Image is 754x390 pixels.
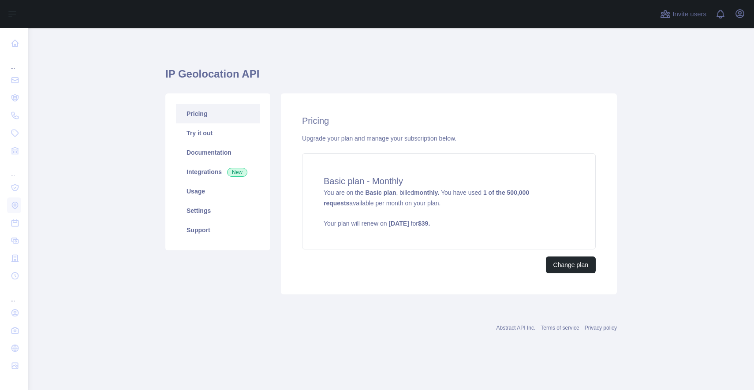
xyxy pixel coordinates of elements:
[7,286,21,303] div: ...
[496,325,536,331] a: Abstract API Inc.
[365,189,396,196] strong: Basic plan
[546,256,596,273] button: Change plan
[176,220,260,240] a: Support
[324,175,574,187] h4: Basic plan - Monthly
[176,123,260,143] a: Try it out
[324,219,574,228] p: Your plan will renew on for
[7,53,21,71] div: ...
[176,201,260,220] a: Settings
[176,143,260,162] a: Documentation
[585,325,617,331] a: Privacy policy
[7,160,21,178] div: ...
[176,162,260,182] a: Integrations New
[541,325,579,331] a: Terms of service
[227,168,247,177] span: New
[165,67,617,88] h1: IP Geolocation API
[388,220,409,227] strong: [DATE]
[324,189,574,228] span: You are on the , billed You have used available per month on your plan.
[176,182,260,201] a: Usage
[176,104,260,123] a: Pricing
[302,134,596,143] div: Upgrade your plan and manage your subscription below.
[672,9,706,19] span: Invite users
[302,115,596,127] h2: Pricing
[414,189,439,196] strong: monthly.
[658,7,708,21] button: Invite users
[418,220,430,227] strong: $ 39 .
